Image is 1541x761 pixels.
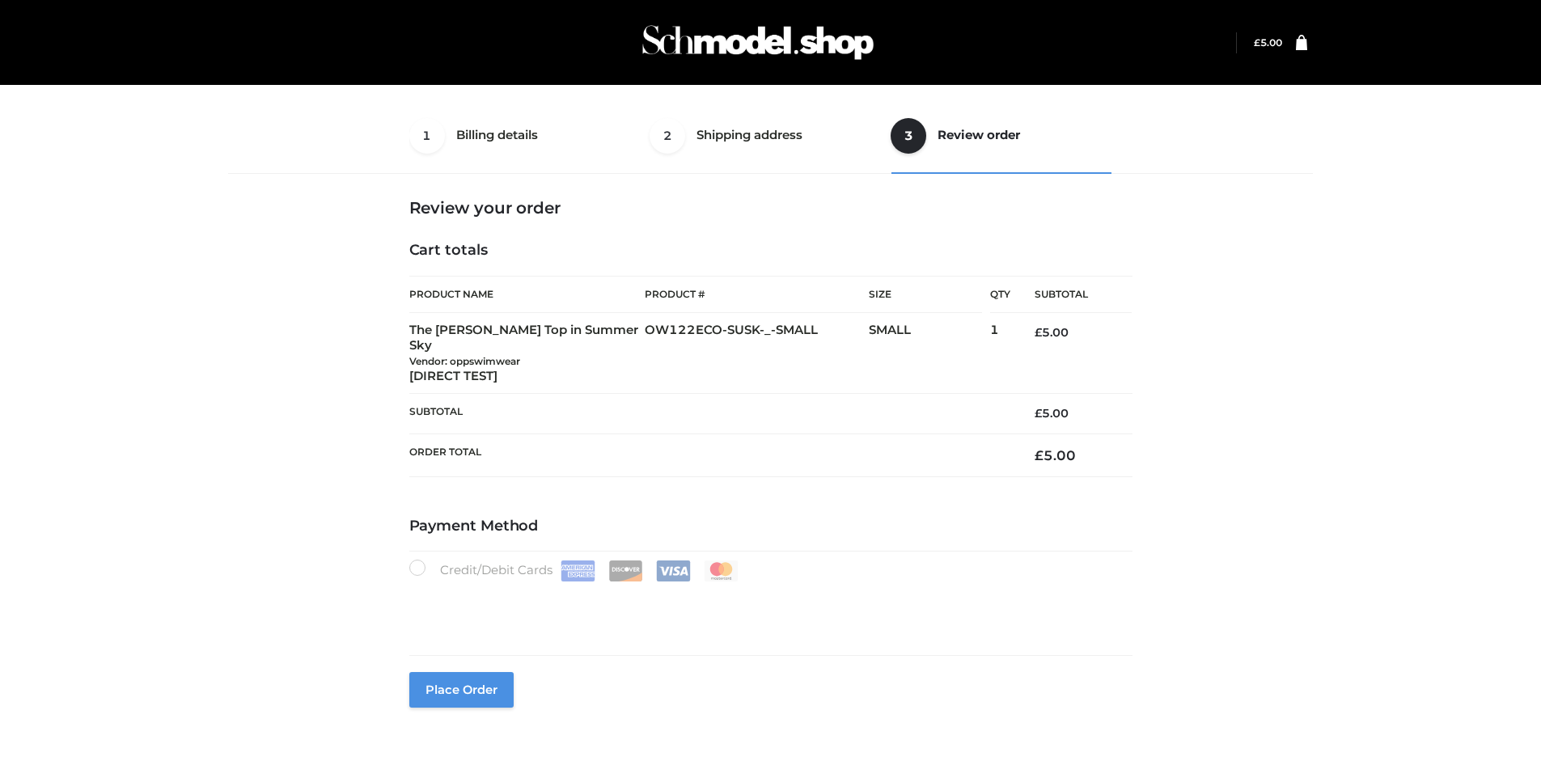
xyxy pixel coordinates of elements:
a: £5.00 [1254,36,1282,49]
button: Place order [409,672,514,708]
td: The [PERSON_NAME] Top in Summer Sky [DIRECT TEST] [409,313,646,394]
span: £ [1035,406,1042,421]
h3: Review your order [409,198,1132,218]
bdi: 5.00 [1035,447,1076,463]
img: Discover [608,560,643,581]
bdi: 5.00 [1035,325,1069,340]
img: Schmodel Admin 964 [637,11,879,74]
td: 1 [990,313,1010,394]
span: £ [1254,36,1260,49]
td: OW122ECO-SUSK-_-SMALL [645,313,869,394]
bdi: 5.00 [1254,36,1282,49]
th: Subtotal [1010,277,1132,313]
th: Subtotal [409,394,1011,433]
iframe: Secure payment input frame [406,578,1129,637]
th: Order Total [409,433,1011,476]
img: Visa [656,560,691,581]
th: Product # [645,276,869,313]
span: £ [1035,447,1044,463]
th: Size [869,277,982,313]
bdi: 5.00 [1035,406,1069,421]
td: SMALL [869,313,990,394]
span: £ [1035,325,1042,340]
h4: Cart totals [409,242,1132,260]
img: Mastercard [704,560,739,581]
th: Qty [990,276,1010,313]
label: Credit/Debit Cards [409,560,740,581]
h4: Payment Method [409,518,1132,535]
img: Amex [561,560,595,581]
th: Product Name [409,276,646,313]
small: Vendor: oppswimwear [409,355,520,367]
